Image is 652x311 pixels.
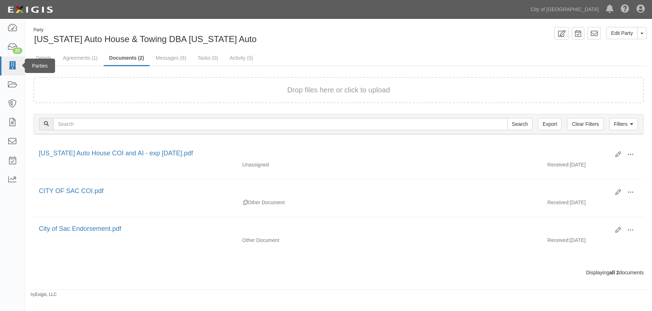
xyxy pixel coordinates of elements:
[567,118,603,130] a: Clear Filters
[389,161,542,161] div: Effective - Expiration
[58,51,103,65] a: Agreements (1)
[31,292,57,298] small: by
[28,269,649,276] div: Displaying documents
[53,118,508,130] input: Search
[542,237,644,247] div: [DATE]
[621,5,629,14] i: Help Center - Complianz
[237,161,389,168] div: Unassigned
[5,3,55,16] img: logo-5460c22ac91f19d4615b14bd174203de0afe785f0fc80cf4dbbc73dc1793850b.png
[104,51,149,66] a: Documents (2)
[13,47,22,54] div: 23
[39,224,610,234] div: City of Sac Endorsement.pdf
[150,51,192,65] a: Messages (9)
[35,292,57,297] a: Exigis, LLC
[31,51,57,65] a: Details
[606,27,638,39] a: Edit Party
[25,59,55,73] div: Parties
[39,150,193,157] a: [US_STATE] Auto House COI and AI - exp [DATE].pdf
[547,237,570,244] p: Received:
[224,51,258,65] a: Activity (0)
[192,51,223,65] a: Tasks (0)
[39,187,610,196] div: CITY OF SAC COI.pdf
[33,27,257,33] div: Party
[287,85,390,95] button: Drop files here or click to upload
[39,187,104,195] a: CITY OF SAC COI.pdf
[609,118,638,130] a: Filters
[538,118,562,130] a: Export
[542,199,644,210] div: [DATE]
[609,270,619,275] b: all 2
[542,161,644,172] div: [DATE]
[527,2,602,17] a: City of [GEOGRAPHIC_DATA]
[507,118,533,130] input: Search
[39,225,121,232] a: City of Sac Endorsement.pdf
[547,161,570,168] p: Received:
[31,27,333,45] div: California Auto House & Towing DBA California Auto
[243,199,248,206] div: Duplicate
[237,237,389,244] div: Other Document
[34,34,257,44] span: [US_STATE] Auto House & Towing DBA [US_STATE] Auto
[547,199,570,206] p: Received:
[39,149,610,158] div: California Auto House COI and AI - exp 1-26-2026.pdf
[237,199,389,206] div: Other Document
